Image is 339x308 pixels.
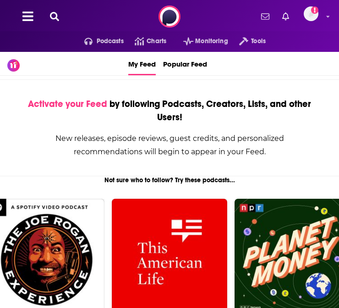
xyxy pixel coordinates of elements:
a: My Feed [128,52,156,75]
button: open menu [73,34,124,49]
span: Logged in as CommsPodchaser [304,6,318,21]
span: Podcasts [97,35,124,48]
div: New releases, episode reviews, guest credits, and personalized recommendations will begin to appe... [22,132,317,158]
button: open menu [172,34,228,49]
a: Show notifications dropdown [279,9,293,24]
span: Activate your Feed [28,98,107,110]
span: Monitoring [195,35,228,48]
span: Popular Feed [163,54,207,74]
svg: Add a profile image [311,6,318,14]
span: My Feed [128,54,156,74]
img: User Profile [304,6,318,21]
span: Charts [147,35,166,48]
a: Popular Feed [163,52,207,75]
img: Podchaser - Follow, Share and Rate Podcasts [159,6,180,28]
div: by following Podcasts, Creators, Lists, and other Users! [22,97,317,124]
button: open menu [228,34,266,49]
a: Logged in as CommsPodchaser [304,6,324,27]
a: Show notifications dropdown [257,9,273,24]
span: Tools [251,35,266,48]
a: Charts [124,34,166,49]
